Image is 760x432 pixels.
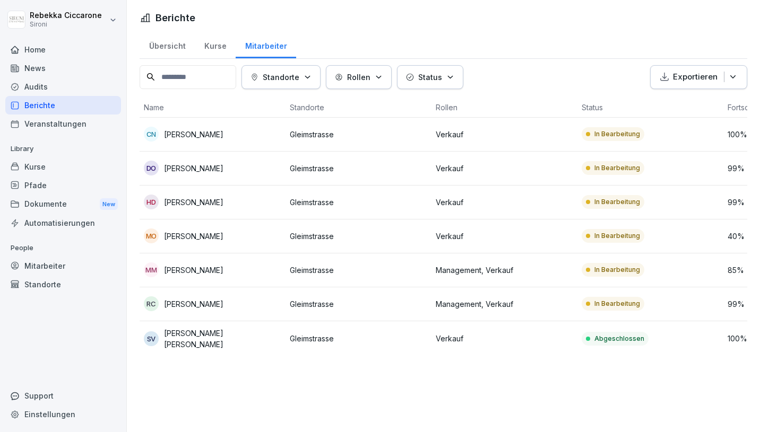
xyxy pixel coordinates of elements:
[728,231,759,242] p: 40 %
[290,298,427,310] p: Gleimstrasse
[164,265,223,276] p: [PERSON_NAME]
[5,405,121,424] a: Einstellungen
[241,65,321,89] button: Standorte
[594,129,640,139] p: In Bearbeitung
[290,129,427,140] p: Gleimstrasse
[195,31,236,58] a: Kurse
[436,298,573,310] p: Management, Verkauf
[5,195,121,214] a: DokumenteNew
[30,21,102,28] p: Sironi
[594,231,640,241] p: In Bearbeitung
[144,161,159,175] div: DO
[290,197,427,208] p: Gleimstrasse
[5,275,121,294] a: Standorte
[164,328,281,350] p: [PERSON_NAME] [PERSON_NAME]
[418,72,442,83] p: Status
[263,72,299,83] p: Standorte
[326,65,392,89] button: Rollen
[144,195,159,209] div: HD
[290,231,427,242] p: Gleimstrasse
[5,157,121,176] a: Kurse
[728,265,759,276] p: 85 %
[5,114,121,133] a: Veranstaltungen
[436,129,573,140] p: Verkauf
[290,265,427,276] p: Gleimstrasse
[594,197,640,207] p: In Bearbeitung
[577,98,723,118] th: Status
[164,163,223,174] p: [PERSON_NAME]
[594,265,640,275] p: In Bearbeitung
[397,65,463,89] button: Status
[650,65,747,89] button: Exportieren
[144,331,159,346] div: SV
[140,31,195,58] a: Übersicht
[728,129,759,140] p: 100 %
[286,98,431,118] th: Standorte
[140,98,286,118] th: Name
[594,163,640,173] p: In Bearbeitung
[431,98,577,118] th: Rollen
[144,296,159,311] div: RC
[347,72,370,83] p: Rollen
[594,334,644,343] p: Abgeschlossen
[5,214,121,232] a: Automatisierungen
[436,265,573,276] p: Management, Verkauf
[436,197,573,208] p: Verkauf
[5,59,121,77] a: News
[5,195,121,214] div: Dokumente
[436,231,573,242] p: Verkauf
[728,163,759,174] p: 99 %
[164,129,223,140] p: [PERSON_NAME]
[164,231,223,242] p: [PERSON_NAME]
[144,228,159,243] div: MO
[728,197,759,208] p: 99 %
[5,176,121,195] a: Pfade
[144,127,159,142] div: CN
[30,11,102,20] p: Rebekka Ciccarone
[100,198,118,210] div: New
[5,240,121,257] p: People
[5,77,121,96] a: Audits
[436,333,573,344] p: Verkauf
[5,40,121,59] a: Home
[5,96,121,114] a: Berichte
[156,11,195,25] h1: Berichte
[290,333,427,344] p: Gleimstrasse
[5,140,121,157] p: Library
[728,298,759,310] p: 99 %
[164,298,223,310] p: [PERSON_NAME]
[436,163,573,174] p: Verkauf
[5,386,121,405] div: Support
[594,299,640,308] p: In Bearbeitung
[5,257,121,275] a: Mitarbeiter
[728,333,759,344] p: 100 %
[673,71,718,83] p: Exportieren
[144,262,159,277] div: MM
[236,31,296,58] a: Mitarbeiter
[290,163,427,174] p: Gleimstrasse
[164,197,223,208] p: [PERSON_NAME]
